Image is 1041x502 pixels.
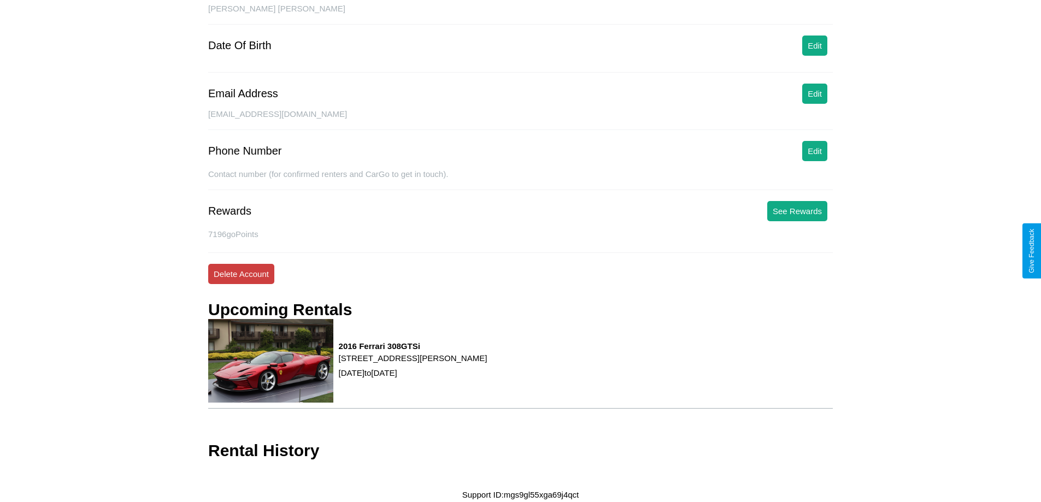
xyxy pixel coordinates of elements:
div: Email Address [208,87,278,100]
div: [PERSON_NAME] [PERSON_NAME] [208,4,833,25]
img: rental [208,319,333,402]
button: See Rewards [767,201,827,221]
div: Date Of Birth [208,39,272,52]
div: [EMAIL_ADDRESS][DOMAIN_NAME] [208,109,833,130]
p: [DATE] to [DATE] [339,365,487,380]
button: Delete Account [208,264,274,284]
div: Rewards [208,205,251,217]
h3: Rental History [208,441,319,460]
button: Edit [802,141,827,161]
p: 7196 goPoints [208,227,833,241]
button: Edit [802,36,827,56]
button: Edit [802,84,827,104]
p: [STREET_ADDRESS][PERSON_NAME] [339,351,487,365]
h3: 2016 Ferrari 308GTSi [339,341,487,351]
div: Contact number (for confirmed renters and CarGo to get in touch). [208,169,833,190]
p: Support ID: mgs9gl55xga69j4qct [462,487,579,502]
div: Phone Number [208,145,282,157]
h3: Upcoming Rentals [208,300,352,319]
div: Give Feedback [1028,229,1036,273]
